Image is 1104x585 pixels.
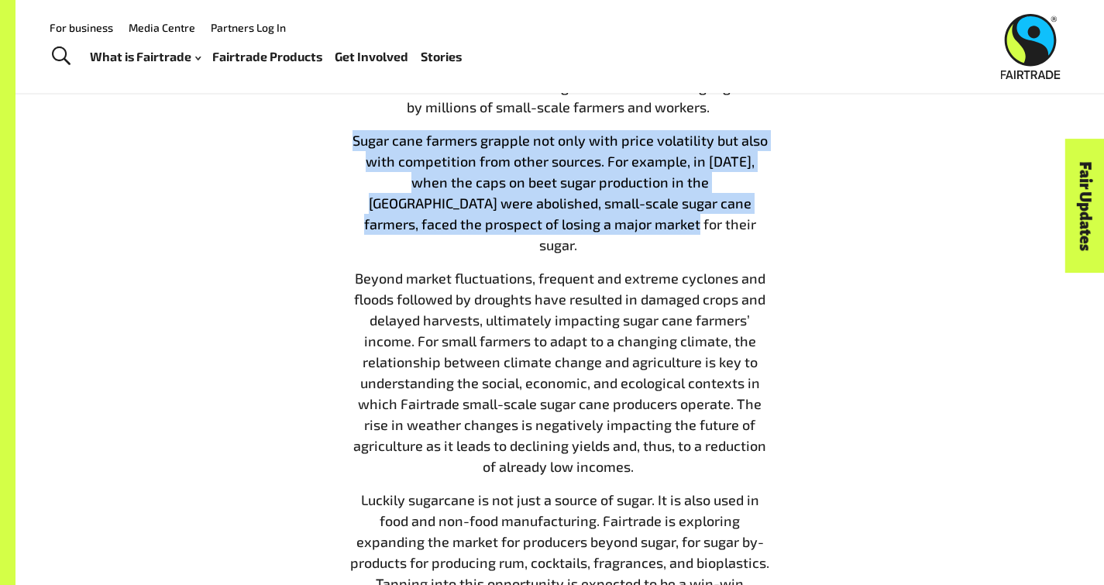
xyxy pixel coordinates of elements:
[353,132,768,253] span: Sugar cane farmers grapple not only with price volatility but also with competition from other so...
[211,21,286,34] a: Partners Log In
[50,21,113,34] a: For business
[1001,14,1061,79] img: Fairtrade Australia New Zealand logo
[335,46,408,68] a: Get Involved
[129,21,195,34] a: Media Centre
[42,37,80,76] a: Toggle Search
[90,46,201,68] a: What is Fairtrade
[353,270,766,475] span: Beyond market fluctuations, frequent and extreme cyclones and floods followed by droughts have re...
[212,46,322,68] a: Fairtrade Products
[421,46,462,68] a: Stories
